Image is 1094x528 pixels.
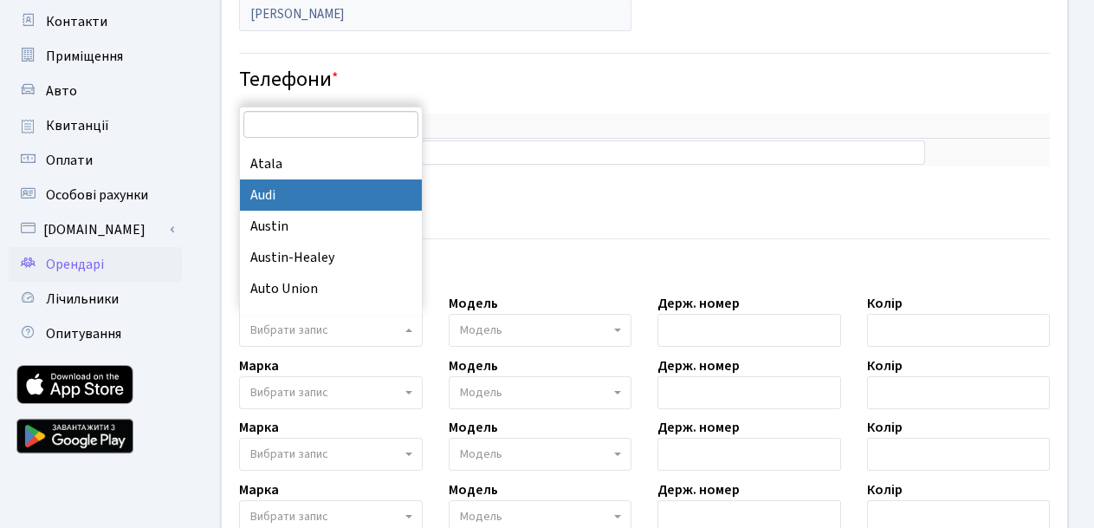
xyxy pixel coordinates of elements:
span: Модель [460,322,502,339]
label: Колір [867,355,903,376]
li: Atala [240,148,422,179]
a: Контакти [9,4,182,39]
li: Autobianchi [240,304,422,336]
label: Марка [239,479,279,500]
label: Держ. номер [657,417,740,438]
li: Austin [240,211,422,242]
span: Оплати [46,151,93,170]
span: Авто [46,81,77,101]
span: Квитанції [46,116,109,135]
span: Вибрати запис [250,322,328,339]
label: Держ. номер [657,479,740,500]
span: Вибрати запис [250,384,328,401]
span: Орендарі [46,255,104,274]
th: Номер [239,114,932,139]
li: Audi [240,179,422,211]
span: Контакти [46,12,107,31]
label: Модель [449,479,498,500]
label: Модель [449,293,498,314]
span: Модель [460,508,502,525]
a: Лічильники [9,282,182,316]
span: Вибрати запис [250,446,328,463]
span: Опитування [46,324,121,343]
span: Лічильники [46,290,119,309]
li: Auto Union [240,273,422,304]
label: Колір [867,417,903,438]
h4: Авто [239,253,1050,278]
label: Марка [239,417,279,438]
a: [DOMAIN_NAME] [9,212,182,247]
a: Орендарі [9,247,182,282]
label: Колір [867,293,903,314]
a: Приміщення [9,39,182,74]
label: Модель [449,417,498,438]
label: Держ. номер [657,293,740,314]
label: Марка [239,355,279,376]
span: Приміщення [46,47,123,66]
li: Austin-Healey [240,242,422,273]
a: Авто [9,74,182,108]
label: Колір [867,479,903,500]
h4: Телефони [239,68,1050,93]
label: Модель [449,355,498,376]
span: Модель [460,384,502,401]
a: Особові рахунки [9,178,182,212]
label: Держ. номер [657,355,740,376]
span: Модель [460,446,502,463]
span: Вибрати запис [250,508,328,525]
span: Особові рахунки [46,186,148,205]
a: Опитування [9,316,182,351]
a: Оплати [9,143,182,178]
a: Квитанції [9,108,182,143]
